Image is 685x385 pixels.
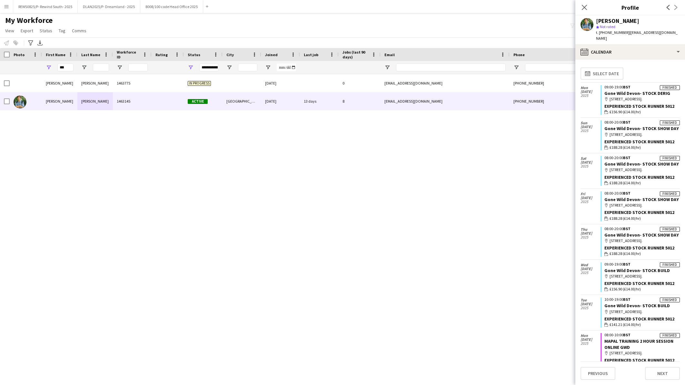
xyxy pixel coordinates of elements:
[581,334,601,338] span: Mon
[596,18,639,24] div: [PERSON_NAME]
[261,74,300,92] div: [DATE]
[581,263,601,267] span: Wed
[37,26,55,35] a: Status
[265,52,278,57] span: Joined
[604,309,680,315] div: [STREET_ADDRESS].
[604,96,680,102] div: [STREET_ADDRESS].
[604,174,680,180] div: Experienced Stock Runner 5012
[604,268,670,273] a: Gone Wild Devon- STOCK BUILD
[604,197,679,202] a: Gone Wild Devon- STOCK SHOW DAY
[581,192,601,196] span: Fri
[660,262,680,267] div: Finished
[660,120,680,125] div: Finished
[513,52,525,57] span: Phone
[623,155,630,160] span: BST
[604,156,680,160] div: 08:00-20:00
[581,160,601,164] span: [DATE]
[604,120,680,124] div: 08:00-20:00
[610,251,641,257] span: £188.28 (£14.00/hr)
[604,262,680,266] div: 09:00-19:00
[581,129,601,133] span: 2025
[381,92,510,110] div: [EMAIL_ADDRESS][DOMAIN_NAME]
[581,302,601,306] span: [DATE]
[13,0,78,13] button: REWS0825/P- Rewind South- 2025
[581,121,601,125] span: Sun
[59,28,65,34] span: Tag
[623,85,630,89] span: BST
[140,0,203,13] button: 8008/100 code Head Office 2025
[46,65,52,70] button: Open Filter Menu
[27,39,35,47] app-action-btn: Advanced filters
[188,99,208,104] span: Active
[342,50,369,59] span: Jobs (last 90 days)
[610,216,641,221] span: £188.28 (£14.00/hr)
[604,338,673,350] a: MAPAL TRAINING 2 HOUR SESSION ONLINE GWD
[525,64,588,71] input: Phone Filter Input
[226,52,234,57] span: City
[660,333,680,338] div: Finished
[42,74,77,92] div: [PERSON_NAME]
[604,232,679,238] a: Gone Wild Devon- STOCK SHOW DAY
[581,90,601,94] span: [DATE]
[384,52,395,57] span: Email
[660,85,680,90] div: Finished
[581,196,601,200] span: [DATE]
[510,92,592,110] div: [PHONE_NUMBER]
[604,273,680,279] div: [STREET_ADDRESS].
[623,297,630,302] span: BST
[581,338,601,341] span: [DATE]
[581,86,601,90] span: Mon
[300,92,339,110] div: 13 days
[604,126,679,131] a: Gone Wild Devon- STOCK SHOW DAY
[660,298,680,302] div: Finished
[581,157,601,160] span: Sat
[113,74,152,92] div: 1463775
[42,92,77,110] div: [PERSON_NAME]
[604,132,680,137] div: [STREET_ADDRESS].
[128,64,148,71] input: Workforce ID Filter Input
[117,65,123,70] button: Open Filter Menu
[188,65,194,70] button: Open Filter Menu
[226,65,232,70] button: Open Filter Menu
[623,226,630,231] span: BST
[610,322,641,328] span: £141.21 (£14.00/hr)
[18,26,36,35] a: Export
[581,228,601,231] span: Thu
[77,92,113,110] div: [PERSON_NAME]
[188,52,200,57] span: Status
[623,332,630,337] span: BST
[604,202,680,208] div: [STREET_ADDRESS].
[581,341,601,345] span: 2025
[396,64,506,71] input: Email Filter Input
[623,191,630,196] span: BST
[581,125,601,129] span: [DATE]
[78,0,140,13] button: DLAN2025/P- Dreamland - 2025
[604,350,680,356] div: [STREET_ADDRESS].
[623,120,630,125] span: BST
[604,316,680,322] div: Experienced Stock Runner 5012
[600,24,615,29] span: Not rated
[77,74,113,92] div: [PERSON_NAME]
[604,227,680,231] div: 08:00-20:00
[339,92,381,110] div: 8
[581,231,601,235] span: [DATE]
[261,92,300,110] div: [DATE]
[610,109,641,115] span: £156.90 (£14.00/hr)
[604,167,680,173] div: [STREET_ADDRESS].
[610,286,641,292] span: £156.90 (£14.00/hr)
[581,367,615,380] button: Previous
[113,92,152,110] div: 1463145
[188,81,211,86] span: In progress
[238,64,257,71] input: City Filter Input
[14,96,26,108] img: Bobby Woodcock
[596,30,630,35] span: t. [PHONE_NUMBER]
[604,298,680,301] div: 10:00-19:00
[513,65,519,70] button: Open Filter Menu
[604,280,680,286] div: Experienced Stock Runner 5012
[610,180,641,186] span: £188.28 (£14.00/hr)
[596,30,678,41] span: | [EMAIL_ADDRESS][DOMAIN_NAME]
[381,74,510,92] div: [EMAIL_ADDRESS][DOMAIN_NAME]
[46,52,65,57] span: First Name
[645,367,680,380] button: Next
[604,303,670,309] a: Gone Wild Devon- STOCK BUILD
